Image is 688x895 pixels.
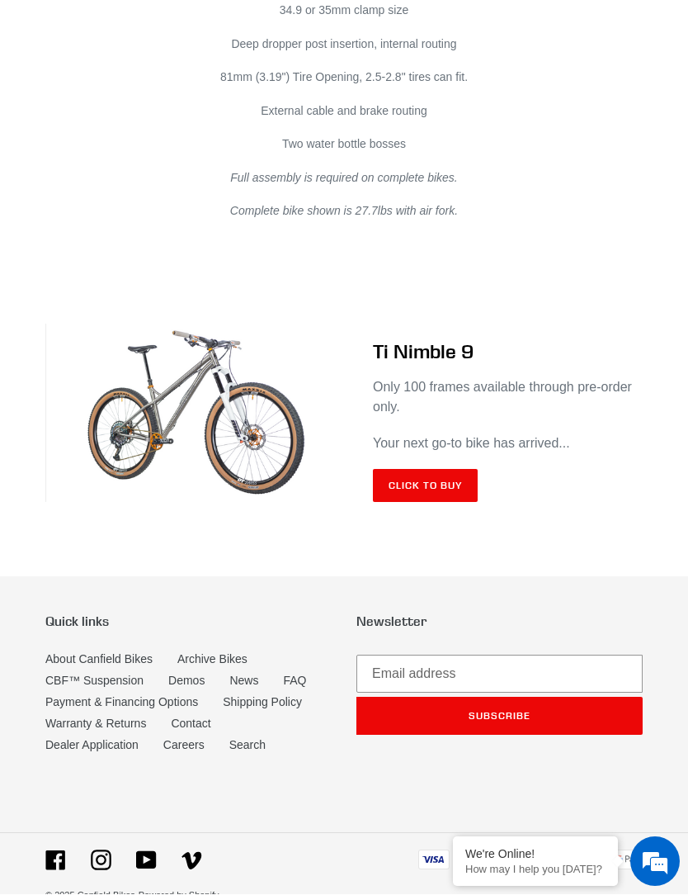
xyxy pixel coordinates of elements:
[283,675,306,688] a: FAQ
[149,103,540,121] p: External cable and brake routing
[45,675,144,688] a: CBF™ Suspension
[45,696,198,709] a: Payment & Financing Options
[223,696,302,709] a: Shipping Policy
[229,739,266,752] a: Search
[45,739,139,752] a: Dealer Application
[230,205,458,218] em: Complete bike shown is 27.7lbs with air fork.
[149,2,540,20] p: 34.9 or 35mm clamp size
[356,614,643,630] p: Newsletter
[45,653,153,666] a: About Canfield Bikes
[271,8,310,48] div: Minimize live chat window
[149,136,540,154] p: Two water bottle bosses
[96,208,228,375] span: We're online!
[356,656,643,694] input: Email address
[465,864,606,876] p: How may I help you today?
[373,340,643,364] h2: Ti Nimble 9
[171,717,210,731] a: Contact
[18,91,43,116] div: Navigation go back
[149,69,540,87] p: 81mm (3.19") Tire Opening, 2.5-2.8" tires can fit.
[163,739,205,752] a: Careers
[229,675,258,688] a: News
[465,848,606,861] div: We're Online!
[373,378,643,418] p: Only 100 frames available through pre-order only.
[45,614,332,630] p: Quick links
[373,470,478,503] a: Click to Buy: TI NIMBLE 9
[356,698,643,736] button: Subscribe
[8,451,314,509] textarea: Type your message and hit 'Enter'
[53,83,94,124] img: d_696896380_company_1647369064580_696896380
[111,92,302,114] div: Chat with us now
[469,710,530,722] span: Subscribe
[177,653,247,666] a: Archive Bikes
[373,434,643,454] p: Your next go-to bike has arrived...
[45,717,146,731] a: Warranty & Returns
[168,675,205,688] a: Demos
[149,36,540,54] p: Deep dropper post insertion, internal routing
[230,172,457,185] em: Full assembly is required on complete bikes.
